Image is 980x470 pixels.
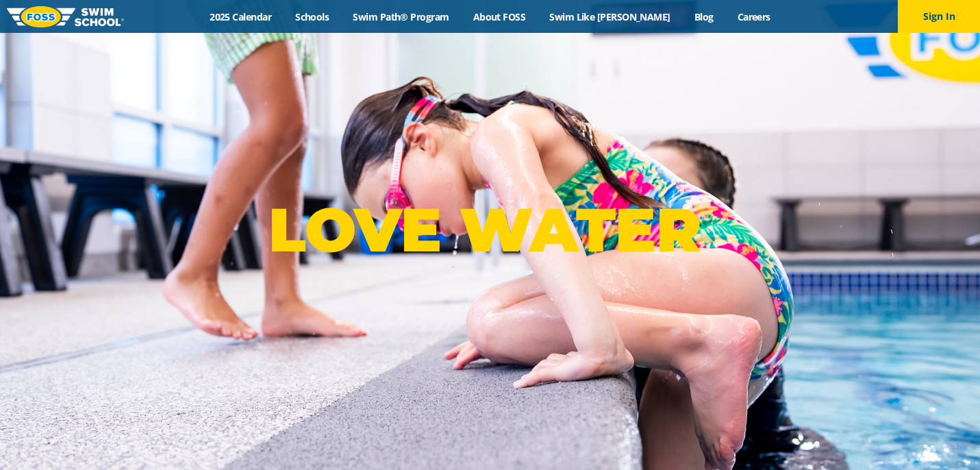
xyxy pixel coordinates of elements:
a: Swim Path® Program [341,10,461,23]
a: Blog [682,10,725,23]
a: 2025 Calendar [198,10,284,23]
a: About FOSS [461,10,538,23]
sup: ® [701,207,712,224]
p: LOVE WATER [268,193,712,267]
a: Schools [284,10,341,23]
a: Careers [725,10,782,23]
img: FOSS Swim School Logo [7,6,124,27]
a: Swim Like [PERSON_NAME] [538,10,683,23]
